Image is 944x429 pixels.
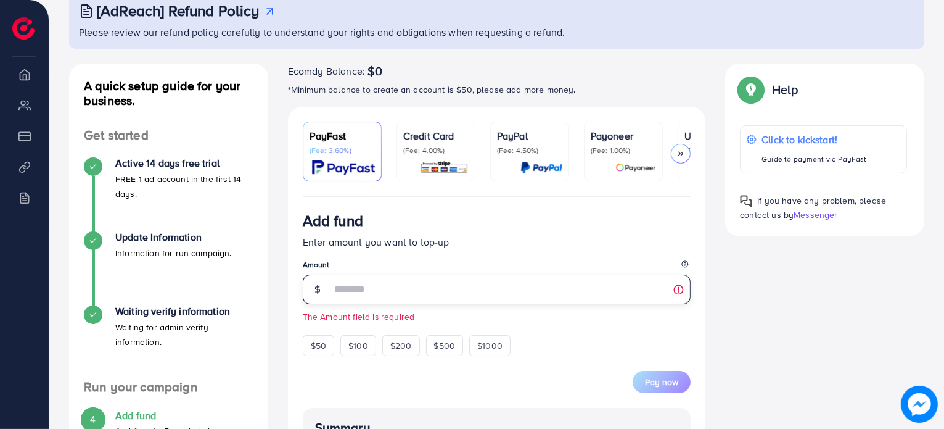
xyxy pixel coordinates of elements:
span: $500 [434,339,456,352]
p: Payoneer [591,128,656,143]
p: (Fee: 4.50%) [497,146,562,156]
h4: A quick setup guide for your business. [69,78,268,108]
h4: Update Information [115,231,232,243]
p: FREE 1 ad account in the first 14 days. [115,172,253,201]
img: card [520,160,562,175]
span: Ecomdy Balance: [288,64,365,78]
h4: Active 14 days free trial [115,157,253,169]
span: $1000 [477,339,503,352]
h4: Get started [69,128,268,143]
span: Messenger [794,209,837,221]
p: Waiting for admin verify information. [115,320,253,349]
h4: Run your campaign [69,380,268,395]
p: PayPal [497,128,562,143]
img: card [312,160,375,175]
li: Active 14 days free trial [69,157,268,231]
h4: Add fund [115,410,230,422]
p: PayFast [310,128,375,143]
p: Credit Card [403,128,469,143]
p: (Fee: 4.00%) [403,146,469,156]
p: Enter amount you want to top-up [303,235,691,249]
p: (Fee: 1.00%) [591,146,656,156]
p: *Minimum balance to create an account is $50, please add more money. [288,82,706,97]
img: image [901,386,938,423]
h4: Waiting verify information [115,306,253,317]
span: Pay now [645,376,678,388]
img: Popup guide [740,195,752,207]
p: Help [772,82,798,97]
span: If you have any problem, please contact us by [740,194,886,221]
li: Waiting verify information [69,306,268,380]
span: $50 [311,339,326,352]
img: logo [12,17,35,40]
span: 4 [90,412,96,427]
p: USDT [684,128,750,143]
p: Please review our refund policy carefully to understand your rights and obligations when requesti... [79,25,917,40]
button: Pay now [633,371,691,393]
h3: Add fund [303,212,363,230]
legend: Amount [303,259,691,275]
img: card [420,160,469,175]
span: $200 [390,339,412,352]
p: (Fee: 3.60%) [310,146,375,156]
img: card [615,160,656,175]
img: Popup guide [740,78,762,101]
p: Click to kickstart! [761,132,866,147]
span: $0 [367,64,382,78]
li: Update Information [69,231,268,306]
p: Information for run campaign. [115,246,232,260]
h3: [AdReach] Refund Policy [97,2,260,20]
p: Guide to payment via PayFast [761,152,866,167]
small: The Amount field is required [303,310,691,323]
span: $100 [348,339,368,352]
